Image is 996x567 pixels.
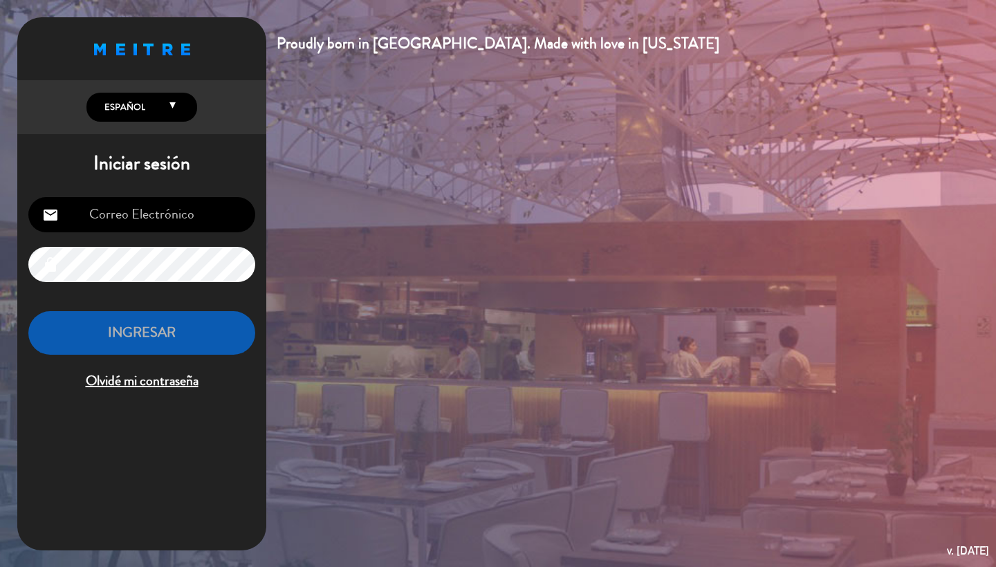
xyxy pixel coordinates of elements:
h1: Iniciar sesión [17,152,266,176]
div: v. [DATE] [947,541,989,560]
i: email [42,207,59,223]
input: Correo Electrónico [28,197,255,232]
span: Olvidé mi contraseña [28,370,255,393]
i: lock [42,257,59,273]
button: INGRESAR [28,311,255,355]
span: Español [101,100,145,114]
